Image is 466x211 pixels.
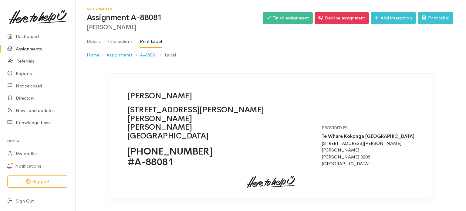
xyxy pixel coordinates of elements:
[127,146,264,167] p: [PHONE_NUMBER] #A-88081
[87,7,263,11] h6: Assignments
[322,133,414,167] p: [STREET_ADDRESS][PERSON_NAME] [PERSON_NAME] [PERSON_NAME] 3206 [GEOGRAPHIC_DATA]
[87,31,101,48] a: Details
[418,12,453,24] a: Print label
[108,31,133,48] a: Interactions
[87,52,99,59] a: Home
[87,24,263,31] h2: [PERSON_NAME]
[87,48,455,62] nav: breadcrumb
[157,52,176,59] li: Label
[106,52,133,59] a: Assignments
[322,126,414,130] h5: Provided by
[127,92,264,100] h1: [PERSON_NAME]
[371,12,416,24] a: Add interaction
[140,52,157,59] a: A-88081
[315,12,369,24] a: Decline assignment
[127,106,264,140] p: [STREET_ADDRESS][PERSON_NAME] [PERSON_NAME] [PERSON_NAME] [GEOGRAPHIC_DATA]
[140,31,162,48] a: Print Label
[322,133,414,139] strong: Te Whare Kokonga [GEOGRAPHIC_DATA]
[87,13,263,22] h1: Assignment A-88081
[247,176,295,188] img: heretohelpu.svg
[7,137,68,145] h6: Profile
[263,12,313,24] a: Finish assignment
[7,175,68,188] button: Support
